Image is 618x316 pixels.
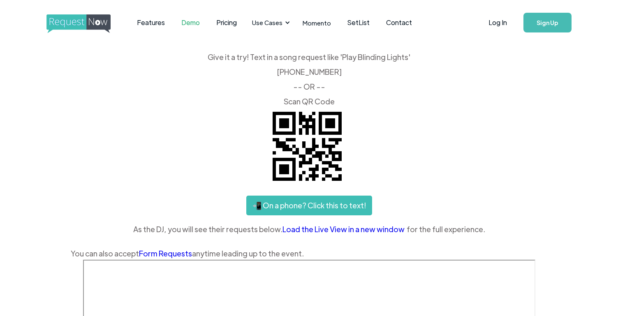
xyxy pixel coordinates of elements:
[252,18,282,27] div: Use Cases
[71,53,548,105] div: Give it a try! Text in a song request like 'Play Blinding Lights' ‍ [PHONE_NUMBER] -- OR -- ‍ Sca...
[71,223,548,235] div: As the DJ, you will see their requests below. for the full experience.
[378,10,420,35] a: Contact
[294,11,339,35] a: Momento
[208,10,245,35] a: Pricing
[139,249,192,258] a: Form Requests
[266,105,348,187] img: QR code
[247,10,292,35] div: Use Cases
[523,13,572,32] a: Sign Up
[46,14,108,31] a: home
[480,8,515,37] a: Log In
[129,10,173,35] a: Features
[173,10,208,35] a: Demo
[246,196,372,215] a: 📲 On a phone? Click this to text!
[282,223,407,235] a: Load the Live View in a new window
[339,10,378,35] a: SetList
[46,14,126,33] img: requestnow logo
[71,247,548,260] div: You can also accept anytime leading up to the event.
